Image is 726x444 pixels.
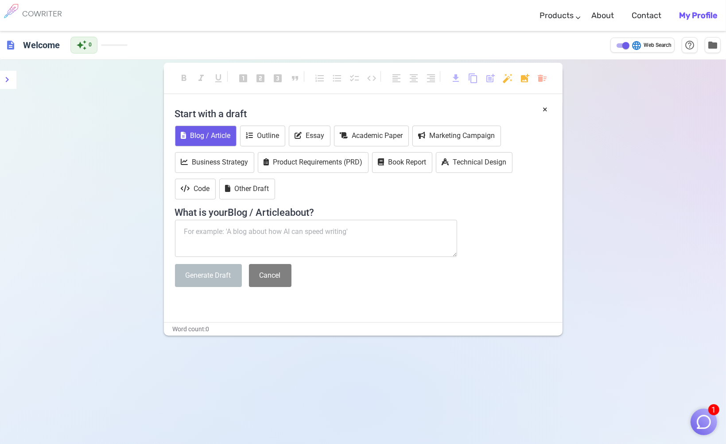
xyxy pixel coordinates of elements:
[366,73,377,84] span: code
[707,40,718,50] span: folder
[591,3,614,29] a: About
[19,36,63,54] h6: Click to edit title
[485,73,496,84] span: post_add
[372,152,432,173] button: Book Report
[502,73,513,84] span: auto_fix_high
[412,126,501,146] button: Marketing Campaign
[334,126,409,146] button: Academic Paper
[543,103,548,116] button: ×
[196,73,206,84] span: format_italic
[5,40,16,50] span: description
[175,202,551,218] h4: What is your Blog / Article about?
[179,73,189,84] span: format_bold
[468,73,478,84] span: content_copy
[314,73,325,84] span: format_list_numbered
[679,11,717,20] b: My Profile
[175,152,254,173] button: Business Strategy
[175,103,551,124] h4: Start with a draft
[537,73,547,84] span: delete_sweep
[391,73,402,84] span: format_align_left
[249,264,291,287] button: Cancel
[426,73,436,84] span: format_align_right
[349,73,360,84] span: checklist
[540,3,574,29] a: Products
[219,179,275,199] button: Other Draft
[520,73,530,84] span: add_photo_alternate
[408,73,419,84] span: format_align_center
[240,126,285,146] button: Outline
[22,10,62,18] h6: COWRITER
[332,73,342,84] span: format_list_bulleted
[289,126,330,146] button: Essay
[695,413,712,430] img: Close chat
[258,152,369,173] button: Product Requirements (PRD)
[76,40,87,50] span: auto_awesome
[175,264,242,287] button: Generate Draft
[213,73,224,84] span: format_underlined
[164,323,563,336] div: Word count: 0
[255,73,266,84] span: looks_two
[175,179,216,199] button: Code
[691,409,717,435] button: 1
[175,126,237,146] button: Blog / Article
[272,73,283,84] span: looks_3
[684,40,695,50] span: help_outline
[238,73,248,84] span: looks_one
[450,73,461,84] span: download
[89,41,92,50] span: 0
[436,152,512,173] button: Technical Design
[705,37,721,53] button: Manage Documents
[290,73,300,84] span: format_quote
[632,3,661,29] a: Contact
[631,40,642,51] span: language
[708,404,719,415] span: 1
[679,3,717,29] a: My Profile
[644,41,672,50] span: Web Search
[682,37,698,53] button: Help & Shortcuts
